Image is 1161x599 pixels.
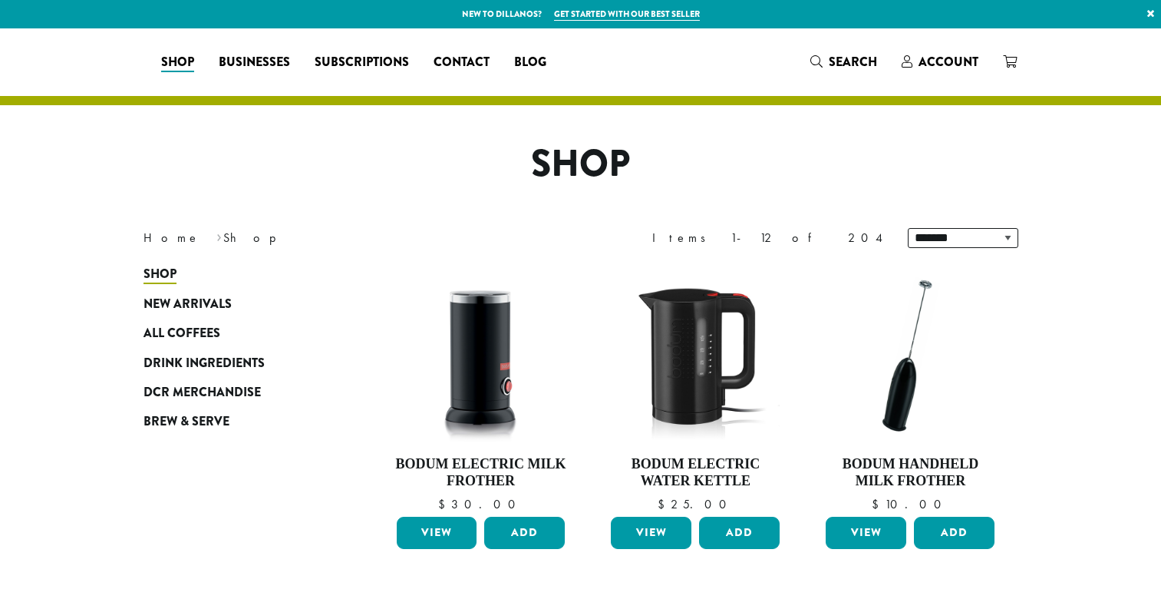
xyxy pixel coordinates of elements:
[822,267,998,444] img: DP3927.01-002.png
[143,260,328,289] a: Shop
[393,456,569,489] h4: Bodum Electric Milk Frother
[143,412,229,432] span: Brew & Serve
[829,53,877,71] span: Search
[652,229,885,247] div: Items 1-12 of 204
[393,267,569,511] a: Bodum Electric Milk Frother $30.00
[438,496,523,512] bdi: 30.00
[826,517,906,549] a: View
[554,8,700,21] a: Get started with our best seller
[798,49,889,74] a: Search
[438,496,451,512] span: $
[484,517,565,549] button: Add
[822,267,998,511] a: Bodum Handheld Milk Frother $10.00
[143,290,328,319] a: New Arrivals
[143,348,328,377] a: Drink Ingredients
[397,517,477,549] a: View
[658,496,734,512] bdi: 25.00
[822,456,998,489] h4: Bodum Handheld Milk Frother
[143,230,200,246] a: Home
[607,456,783,489] h4: Bodum Electric Water Kettle
[434,53,490,72] span: Contact
[143,324,220,343] span: All Coffees
[607,267,783,444] img: DP3955.01.png
[872,496,885,512] span: $
[149,50,206,74] a: Shop
[699,517,780,549] button: Add
[132,142,1030,187] h1: Shop
[143,378,328,407] a: DCR Merchandise
[919,53,978,71] span: Account
[315,53,409,72] span: Subscriptions
[143,319,328,348] a: All Coffees
[607,267,783,511] a: Bodum Electric Water Kettle $25.00
[143,295,232,314] span: New Arrivals
[216,223,222,247] span: ›
[143,229,558,247] nav: Breadcrumb
[914,517,994,549] button: Add
[143,383,261,402] span: DCR Merchandise
[392,267,569,444] img: DP3954.01-002.png
[611,517,691,549] a: View
[658,496,671,512] span: $
[143,265,176,284] span: Shop
[514,53,546,72] span: Blog
[219,53,290,72] span: Businesses
[161,53,194,72] span: Shop
[872,496,948,512] bdi: 10.00
[143,407,328,436] a: Brew & Serve
[143,354,265,373] span: Drink Ingredients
